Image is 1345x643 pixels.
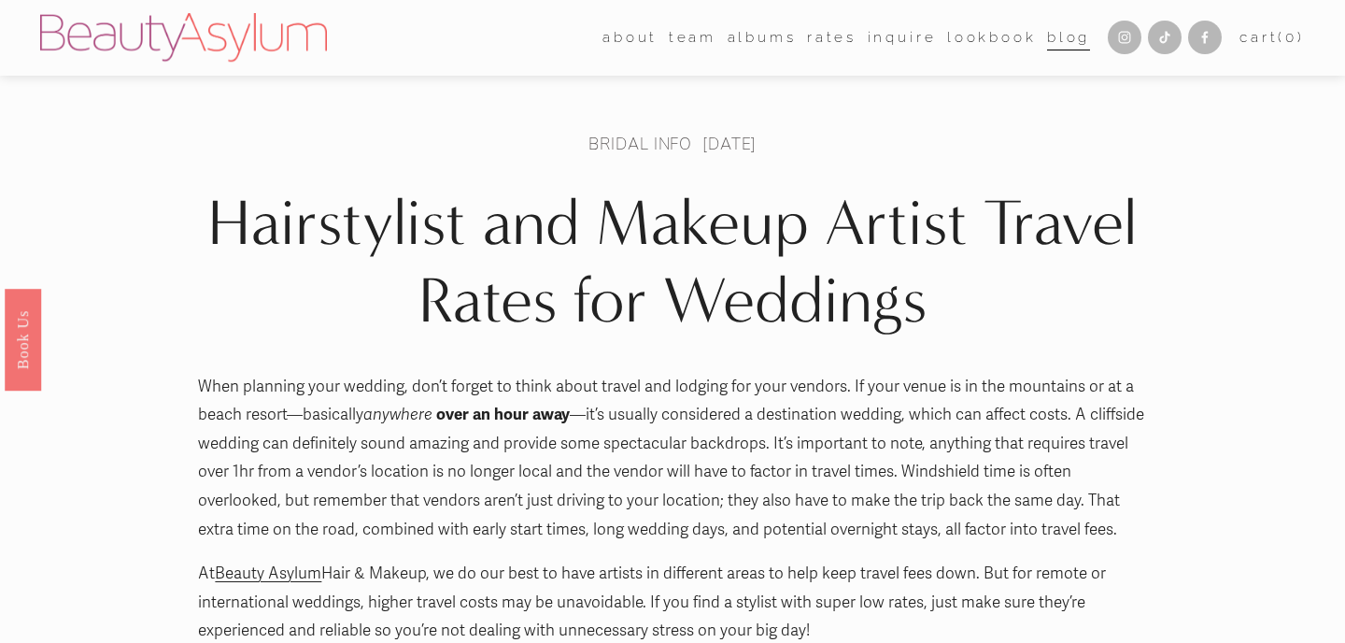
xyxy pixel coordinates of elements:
[215,564,321,583] a: Beauty Asylum
[807,23,857,52] a: Rates
[1239,25,1305,50] a: 0 items in cart
[669,25,716,50] span: team
[1188,21,1222,54] a: Facebook
[669,23,716,52] a: folder dropdown
[602,25,658,50] span: about
[702,133,757,154] span: [DATE]
[602,23,658,52] a: folder dropdown
[198,373,1146,545] p: When planning your wedding, don’t forget to think about travel and lodging for your vendors. If y...
[1278,29,1304,46] span: ( )
[1108,21,1141,54] a: Instagram
[728,23,797,52] a: albums
[1285,29,1297,46] span: 0
[947,23,1037,52] a: Lookbook
[5,289,41,391] a: Book Us
[436,405,570,424] strong: over an hour away
[1148,21,1182,54] a: TikTok
[868,23,937,52] a: Inquire
[40,13,327,62] img: Beauty Asylum | Bridal Hair &amp; Makeup Charlotte &amp; Atlanta
[588,133,692,154] a: Bridal Info
[1047,23,1090,52] a: Blog
[198,185,1146,339] h1: Hairstylist and Makeup Artist Travel Rates for Weddings
[363,405,432,424] em: anywhere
